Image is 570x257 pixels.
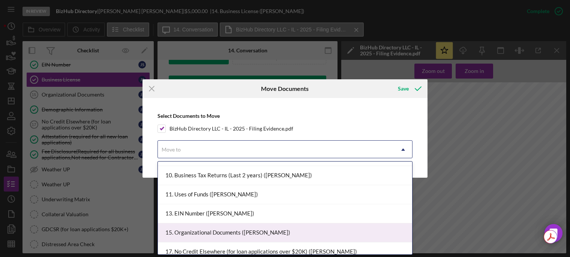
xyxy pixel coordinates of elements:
[544,224,562,242] div: Open Intercom Messenger
[157,113,220,119] b: Select Documents to Move
[158,223,412,242] div: 15. Organizational Documents ([PERSON_NAME])
[261,85,309,92] h6: Move Documents
[158,185,412,204] div: 11. Uses of Funds ([PERSON_NAME])
[158,166,412,185] div: 10. Business Tax Returns (Last 2 years) ([PERSON_NAME])
[390,81,427,96] button: Save
[162,147,181,153] div: Move to
[169,125,293,132] label: BizHub Directory LLC - IL - 2025 - Filing Evidence.pdf
[398,81,409,96] div: Save
[158,204,412,223] div: 13. EIN Number ([PERSON_NAME])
